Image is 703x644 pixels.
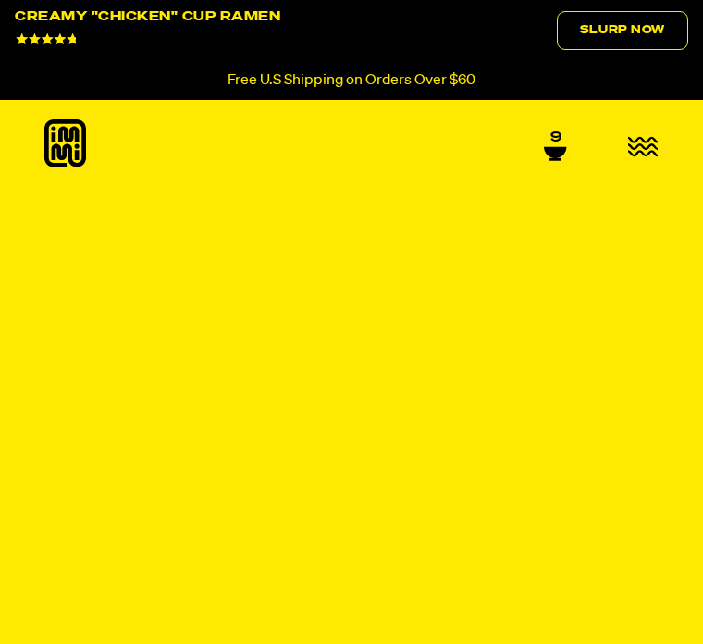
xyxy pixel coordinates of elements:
span: 66 Reviews [86,34,142,45]
span: 9 [550,130,561,146]
p: Free U.S Shipping on Orders Over $60 [228,72,475,89]
div: Creamy "Chicken" Cup Ramen [15,11,280,23]
a: Slurp Now [557,11,688,50]
a: 9 [544,130,567,161]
